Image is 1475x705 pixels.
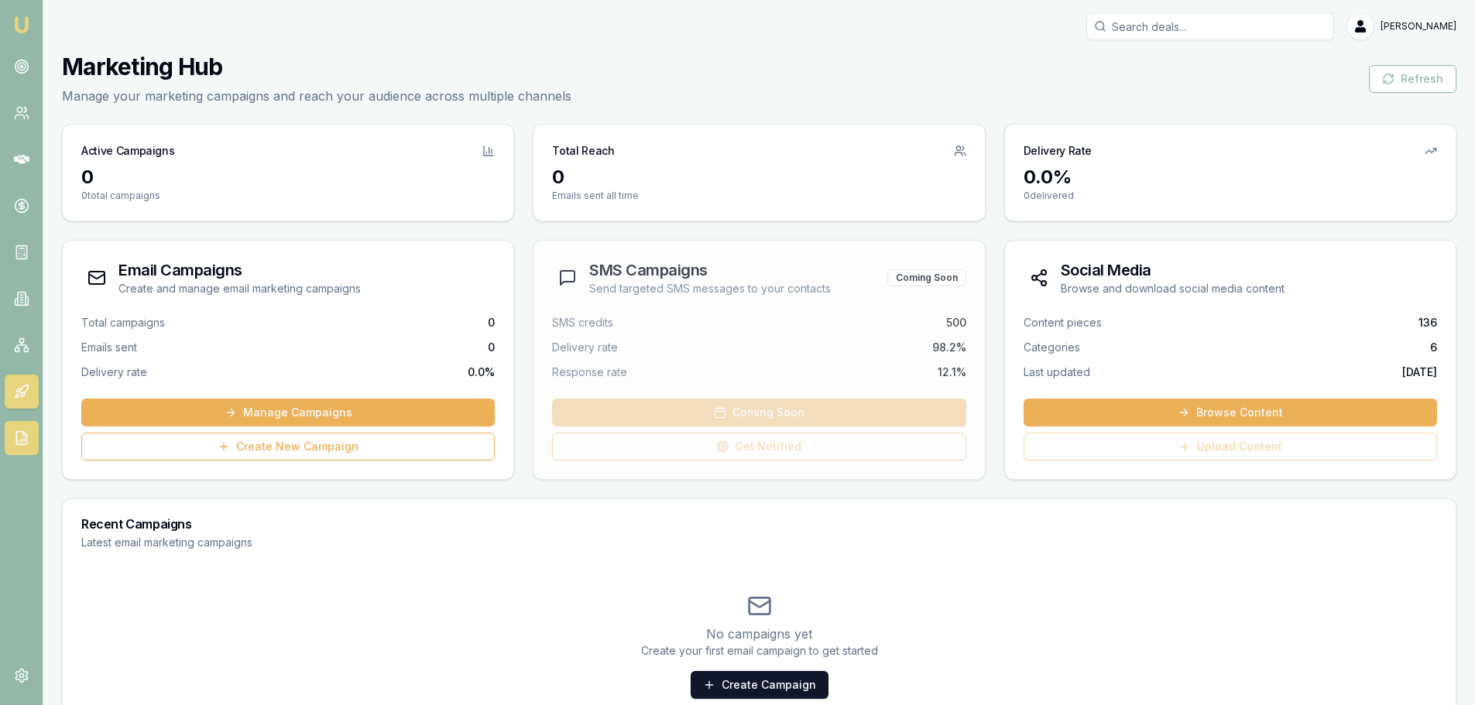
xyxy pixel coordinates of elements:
p: 0 delivered [1024,190,1437,202]
span: Content pieces [1024,315,1102,330]
span: 0 [488,340,495,355]
h3: Social Media [1061,259,1285,281]
p: Emails sent all time [552,190,966,202]
div: 0 [81,165,495,190]
span: Emails sent [81,340,137,355]
span: 0.0 % [468,364,495,380]
span: 500 [946,315,966,330]
h3: Email Campaigns [118,259,361,281]
p: Create your first email campaign to get started [81,643,1437,659]
p: 0 total campaigns [81,190,495,202]
div: Coming Soon [887,269,966,286]
div: 0.0 % [1024,165,1437,190]
img: emu-icon-u.png [12,15,31,34]
span: Delivery rate [552,340,618,355]
span: [PERSON_NAME] [1381,20,1456,33]
span: [DATE] [1402,364,1437,380]
p: Browse and download social media content [1061,281,1285,296]
input: Search deals [1086,12,1334,40]
p: Create and manage email marketing campaigns [118,281,361,296]
p: Manage your marketing campaigns and reach your audience across multiple channels [62,87,571,105]
span: 0 [488,315,495,330]
a: Create Campaign [691,671,828,699]
span: Total campaigns [81,315,165,330]
h3: Recent Campaigns [81,518,1437,530]
span: SMS credits [552,315,613,330]
h3: Delivery Rate [1024,143,1092,159]
span: 6 [1430,340,1437,355]
span: Categories [1024,340,1080,355]
div: 0 [552,165,966,190]
a: Manage Campaigns [81,399,495,426]
span: 98.2% [932,340,966,355]
p: Send targeted SMS messages to your contacts [589,281,831,296]
span: Delivery rate [81,364,147,380]
span: Response rate [552,364,627,380]
span: 136 [1418,315,1437,330]
p: Latest email marketing campaigns [81,535,1437,550]
h3: SMS Campaigns [589,259,831,281]
a: Browse Content [1024,399,1437,426]
h3: Total Reach [552,143,614,159]
h1: Marketing Hub [62,53,571,80]
h3: Active Campaigns [81,143,174,159]
button: Refresh [1369,65,1456,93]
span: 12.1% [938,364,966,380]
a: Create New Campaign [81,433,495,460]
p: No campaigns yet [81,625,1437,643]
span: Last updated [1024,364,1090,380]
